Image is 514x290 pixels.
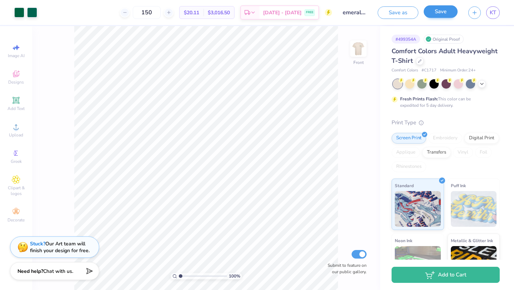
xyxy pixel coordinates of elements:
[395,182,414,189] span: Standard
[184,9,199,16] span: $20.11
[392,119,500,127] div: Print Type
[43,268,73,275] span: Chat with us.
[453,147,473,158] div: Vinyl
[229,273,240,279] span: 100 %
[475,147,492,158] div: Foil
[4,185,29,196] span: Clipart & logos
[395,237,412,244] span: Neon Ink
[400,96,438,102] strong: Fresh Prints Flash:
[8,79,24,85] span: Designs
[392,161,426,172] div: Rhinestones
[486,6,500,19] a: KT
[7,106,25,111] span: Add Text
[392,267,500,283] button: Add to Cart
[395,191,441,227] img: Standard
[378,6,418,19] button: Save as
[428,133,462,144] div: Embroidery
[392,47,498,65] span: Comfort Colors Adult Heavyweight T-Shirt
[451,246,497,282] img: Metallic & Glitter Ink
[451,191,497,227] img: Puff Ink
[30,240,45,247] strong: Stuck?
[440,67,476,74] span: Minimum Order: 24 +
[392,67,418,74] span: Comfort Colors
[351,41,366,56] img: Front
[400,96,488,109] div: This color can be expedited for 5 day delivery.
[392,35,420,44] div: # 499354A
[353,59,364,66] div: Front
[8,53,25,59] span: Image AI
[392,133,426,144] div: Screen Print
[9,132,23,138] span: Upload
[490,9,496,17] span: KT
[306,10,313,15] span: FREE
[263,9,302,16] span: [DATE] - [DATE]
[324,262,367,275] label: Submit to feature on our public gallery.
[337,5,372,20] input: Untitled Design
[451,237,493,244] span: Metallic & Glitter Ink
[424,35,464,44] div: Original Proof
[7,217,25,223] span: Decorate
[451,182,466,189] span: Puff Ink
[208,9,230,16] span: $3,016.50
[395,246,441,282] img: Neon Ink
[422,67,437,74] span: # C1717
[464,133,499,144] div: Digital Print
[392,147,420,158] div: Applique
[422,147,451,158] div: Transfers
[424,5,458,18] button: Save
[30,240,90,254] div: Our Art team will finish your design for free.
[17,268,43,275] strong: Need help?
[133,6,161,19] input: – –
[11,159,22,164] span: Greek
